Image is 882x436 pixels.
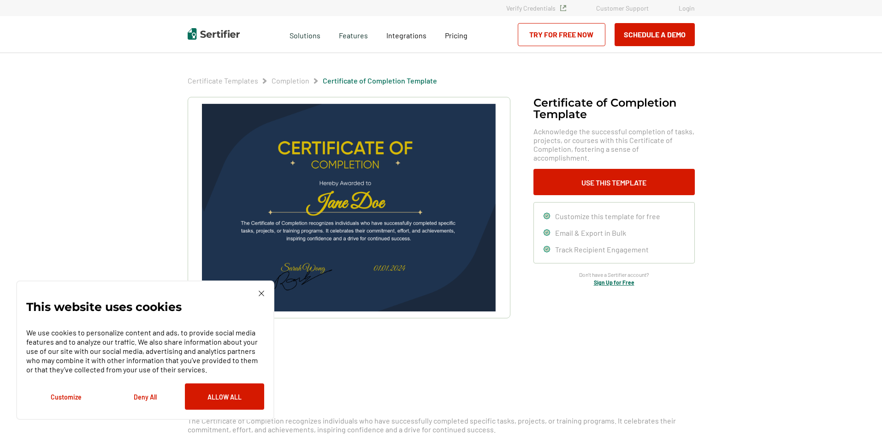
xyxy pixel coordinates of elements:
button: Customize [26,383,106,410]
span: Features [339,29,368,40]
iframe: Chat Widget [836,392,882,436]
a: Try for Free Now [518,23,605,46]
span: Acknowledge the successful completion of tasks, projects, or courses with this Certificate of Com... [533,127,695,162]
a: Login [679,4,695,12]
img: Sertifier | Digital Credentialing Platform [188,28,240,40]
img: Verified [560,5,566,11]
p: This website uses cookies [26,302,182,311]
a: Customer Support [596,4,649,12]
span: Solutions [290,29,320,40]
span: The Certificate of Completion recognizes individuals who have successfully completed specific tas... [188,416,676,434]
div: Breadcrumb [188,76,437,85]
button: Schedule a Demo [615,23,695,46]
span: Email & Export in Bulk [555,228,626,237]
a: Completion [272,76,309,85]
button: Use This Template [533,169,695,195]
span: Integrations [386,31,426,40]
a: Certificate of Completion Template [323,76,437,85]
a: Certificate Templates [188,76,258,85]
a: Pricing [445,29,468,40]
p: We use cookies to personalize content and ads, to provide social media features and to analyze ou... [26,328,264,374]
a: Integrations [386,29,426,40]
img: Certificate of Completion Template [202,104,495,311]
button: Deny All [106,383,185,410]
span: Customize this template for free [555,212,660,221]
a: Verify Credentials [506,4,566,12]
a: Sign Up for Free [594,279,634,286]
span: Don’t have a Sertifier account? [579,270,649,279]
h1: Certificate of Completion Template [533,97,695,120]
span: Pricing [445,31,468,40]
img: Cookie Popup Close [259,291,264,296]
span: Track Recipient Engagement [555,245,649,254]
button: Allow All [185,383,264,410]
